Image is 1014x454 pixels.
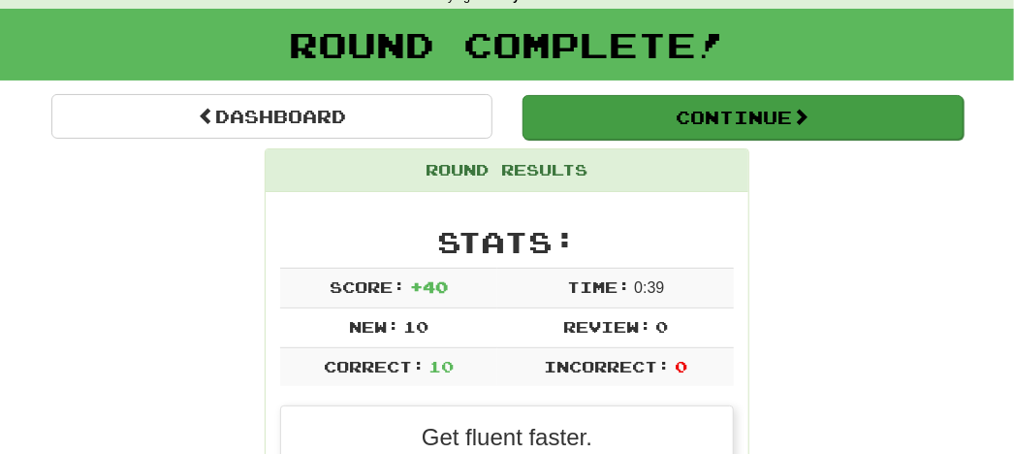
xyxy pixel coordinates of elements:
[324,357,425,375] span: Correct:
[266,149,748,192] div: Round Results
[523,95,964,140] button: Continue
[567,277,630,296] span: Time:
[403,317,428,336] span: 10
[349,317,399,336] span: New:
[634,279,664,296] span: 0 : 39
[544,357,670,375] span: Incorrect:
[410,277,448,296] span: + 40
[655,317,668,336] span: 0
[296,421,718,454] p: Get fluent faster.
[675,357,687,375] span: 0
[7,25,1007,64] h1: Round Complete!
[330,277,405,296] span: Score:
[428,357,454,375] span: 10
[51,94,492,139] a: Dashboard
[563,317,651,336] span: Review:
[280,226,734,258] h2: Stats:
